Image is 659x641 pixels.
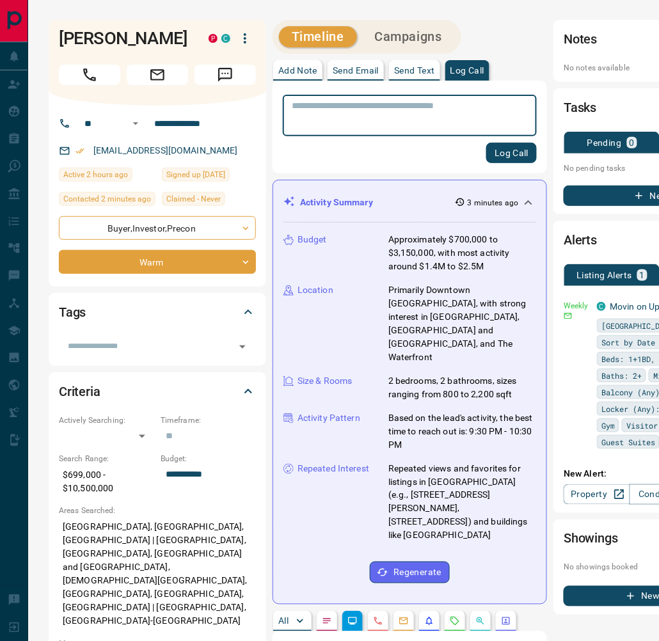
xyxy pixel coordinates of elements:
[59,216,256,240] div: Buyer , Investor , Precon
[587,138,622,147] p: Pending
[564,230,597,250] h2: Alerts
[166,168,225,181] span: Signed up [DATE]
[601,369,642,382] span: Baths: 2+
[59,28,189,49] h1: [PERSON_NAME]
[59,517,256,632] p: [GEOGRAPHIC_DATA], [GEOGRAPHIC_DATA], [GEOGRAPHIC_DATA] | [GEOGRAPHIC_DATA], [GEOGRAPHIC_DATA], [...
[576,271,632,280] p: Listing Alerts
[333,66,379,75] p: Send Email
[59,65,120,85] span: Call
[564,528,618,549] h2: Showings
[298,233,327,246] p: Budget
[362,26,455,47] button: Campaigns
[128,116,143,131] button: Open
[298,283,333,297] p: Location
[630,138,635,147] p: 0
[283,191,536,214] div: Activity Summary3 minutes ago
[388,462,536,542] p: Repeated views and favorites for listings in [GEOGRAPHIC_DATA] (e.g., [STREET_ADDRESS][PERSON_NAM...
[161,453,256,464] p: Budget:
[278,66,317,75] p: Add Note
[394,66,435,75] p: Send Text
[63,168,128,181] span: Active 2 hours ago
[564,29,597,49] h2: Notes
[59,453,154,464] p: Search Range:
[59,381,100,402] h2: Criteria
[501,616,511,626] svg: Agent Actions
[59,168,155,186] div: Tue Sep 16 2025
[399,616,409,626] svg: Emails
[298,374,353,388] p: Size & Rooms
[388,233,536,273] p: Approximately $700,000 to $3,150,000, with most activity around $1.4M to $2.5M
[59,415,154,426] p: Actively Searching:
[564,484,630,505] a: Property
[162,168,256,186] div: Sun Jun 25 2017
[59,464,154,499] p: $699,000 - $10,500,000
[373,616,383,626] svg: Calls
[59,376,256,407] div: Criteria
[640,271,645,280] p: 1
[195,65,256,85] span: Message
[209,34,218,43] div: property.ca
[475,616,486,626] svg: Opportunities
[166,193,221,205] span: Claimed - Never
[601,419,615,432] span: Gym
[370,562,450,583] button: Regenerate
[59,302,86,322] h2: Tags
[298,462,369,475] p: Repeated Interest
[59,505,256,517] p: Areas Searched:
[127,65,188,85] span: Email
[278,617,289,626] p: All
[564,300,589,312] p: Weekly
[59,297,256,328] div: Tags
[601,436,655,448] span: Guest Suites
[450,66,484,75] p: Log Call
[93,145,238,155] a: [EMAIL_ADDRESS][DOMAIN_NAME]
[424,616,434,626] svg: Listing Alerts
[388,374,536,401] p: 2 bedrooms, 2 bathrooms, sizes ranging from 800 to 2,200 sqft
[564,97,596,118] h2: Tasks
[388,283,536,364] p: Primarily Downtown [GEOGRAPHIC_DATA], with strong interest in [GEOGRAPHIC_DATA], [GEOGRAPHIC_DATA...
[597,302,606,311] div: condos.ca
[347,616,358,626] svg: Lead Browsing Activity
[63,193,151,205] span: Contacted 2 minutes ago
[161,415,256,426] p: Timeframe:
[450,616,460,626] svg: Requests
[279,26,357,47] button: Timeline
[300,196,373,209] p: Activity Summary
[59,192,155,210] div: Wed Sep 17 2025
[234,338,251,356] button: Open
[388,411,536,452] p: Based on the lead's activity, the best time to reach out is: 9:30 PM - 10:30 PM
[564,312,573,320] svg: Email
[221,34,230,43] div: condos.ca
[75,146,84,155] svg: Email Verified
[486,143,537,163] button: Log Call
[468,197,518,209] p: 3 minutes ago
[59,250,256,274] div: Warm
[322,616,332,626] svg: Notes
[298,411,360,425] p: Activity Pattern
